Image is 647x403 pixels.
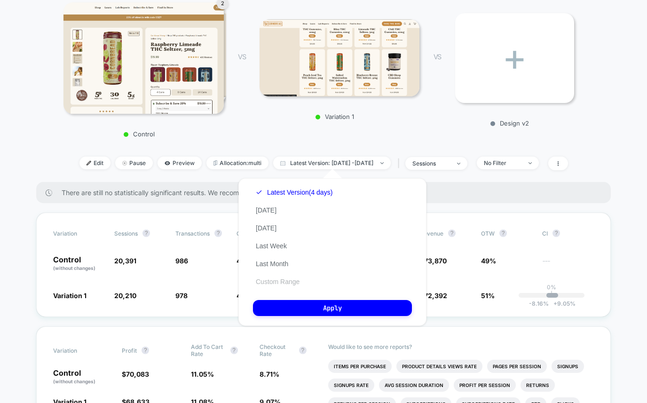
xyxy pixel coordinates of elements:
[126,370,149,378] span: 70,083
[260,19,419,96] img: Variation 1 main
[529,162,532,164] img: end
[457,163,460,165] img: end
[158,157,202,169] span: Preview
[114,292,136,300] span: 20,210
[455,13,574,103] div: +
[547,284,556,291] p: 0%
[63,2,224,114] img: Control main
[59,130,219,138] p: Control
[450,119,569,127] p: Design v2
[122,370,149,378] span: $
[549,300,576,307] span: 9.05 %
[396,360,482,373] li: Product Details Views Rate
[454,379,516,392] li: Profit Per Session
[380,162,384,164] img: end
[122,347,137,354] span: Profit
[260,370,279,378] span: 8.71 %
[238,53,245,61] span: VS
[53,256,105,272] p: Control
[53,229,105,237] span: Variation
[53,369,112,385] p: Control
[481,257,496,265] span: 49%
[412,160,450,167] div: sessions
[529,300,549,307] span: -8.16 %
[253,206,279,214] button: [DATE]
[395,157,405,170] span: |
[255,113,414,120] p: Variation 1
[142,347,149,354] button: ?
[553,300,557,307] span: +
[253,188,335,197] button: Latest Version(4 days)
[114,257,136,265] span: 20,391
[62,189,592,197] span: There are still no statistically significant results. We recommend waiting a few more days
[87,161,91,166] img: edit
[206,157,268,169] span: Allocation: multi
[53,343,105,357] span: Variation
[434,53,441,61] span: VS
[175,292,188,300] span: 978
[142,229,150,237] button: ?
[328,343,594,350] p: Would like to see more reports?
[542,258,594,272] span: ---
[253,277,302,286] button: Custom Range
[53,265,95,271] span: (without changes)
[280,161,285,166] img: calendar
[542,229,594,237] span: CI
[448,229,456,237] button: ?
[379,379,449,392] li: Avg Session Duration
[230,347,238,354] button: ?
[481,292,495,300] span: 51%
[481,229,533,237] span: OTW
[484,159,521,166] div: No Filter
[499,229,507,237] button: ?
[299,347,307,354] button: ?
[53,379,95,384] span: (without changes)
[260,343,294,357] span: Checkout Rate
[175,230,210,237] span: Transactions
[191,343,226,357] span: Add To Cart Rate
[175,257,188,265] span: 986
[328,360,392,373] li: Items Per Purchase
[521,379,555,392] li: Returns
[552,229,560,237] button: ?
[213,160,217,166] img: rebalance
[487,360,547,373] li: Pages Per Session
[115,157,153,169] span: Pause
[273,157,391,169] span: Latest Version: [DATE] - [DATE]
[253,300,412,316] button: Apply
[122,161,127,166] img: end
[79,157,110,169] span: Edit
[191,370,214,378] span: 11.05 %
[114,230,138,237] span: Sessions
[253,242,290,250] button: Last Week
[552,360,584,373] li: Signups
[214,229,222,237] button: ?
[253,224,279,232] button: [DATE]
[328,379,374,392] li: Signups Rate
[551,291,552,298] p: |
[253,260,291,268] button: Last Month
[53,292,87,300] span: Variation 1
